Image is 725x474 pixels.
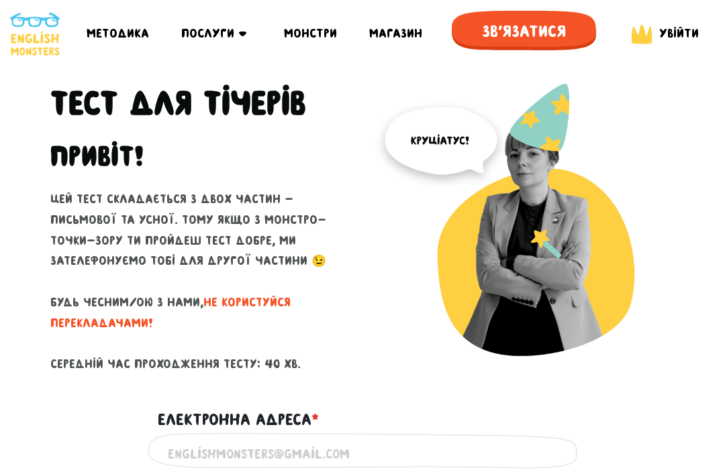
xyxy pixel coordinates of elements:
[659,27,699,40] span: Увійти
[452,11,596,52] span: Зв'язатися
[10,13,60,56] img: English Monsters
[628,21,655,47] img: English Monsters login
[50,139,144,173] h2: Привіт!
[50,189,352,375] p: Цей тест складається з двох частин - письмової та усної. Тому якщо з монстро-точки-зору ти пройде...
[452,11,596,57] a: Зв'язатися
[50,296,291,330] span: не користуйся перекладачами!
[373,83,675,384] img: English Monsters test
[168,438,557,469] input: englishmonsters@gmail.com
[50,83,352,123] h1: Тест для тічерів
[158,407,319,432] label: Електронна адреса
